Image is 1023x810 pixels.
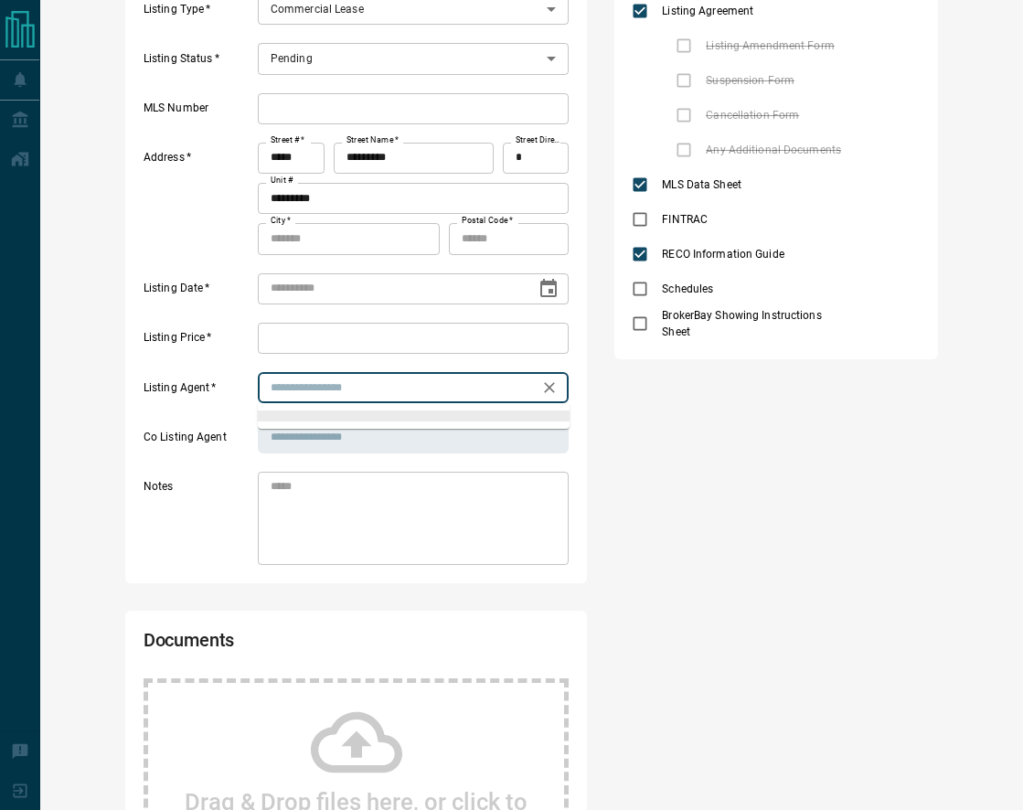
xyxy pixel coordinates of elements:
div: Pending [258,43,570,74]
span: Listing Agreement [657,3,758,19]
label: Street Direction [516,134,560,146]
span: Listing Amendment Form [701,37,838,54]
label: MLS Number [144,101,253,124]
button: Clear [537,375,562,400]
label: Listing Agent [144,380,253,404]
span: MLS Data Sheet [657,176,746,193]
label: Street Name [346,134,399,146]
label: Postal Code [462,215,513,227]
label: Listing Date [144,281,253,304]
span: RECO Information Guide [657,246,788,262]
span: FINTRAC [657,211,712,228]
label: Listing Status [144,51,253,75]
span: Suspension Form [701,72,799,89]
label: Street # [271,134,304,146]
span: BrokerBay Showing Instructions Sheet [657,307,843,340]
span: Cancellation Form [701,107,804,123]
button: Choose date [530,271,567,307]
label: Listing Price [144,330,253,354]
label: Co Listing Agent [144,430,253,453]
label: Unit # [271,175,293,187]
span: Schedules [657,281,718,297]
label: Notes [144,479,253,565]
span: Any Additional Documents [701,142,846,158]
label: City [271,215,291,227]
h2: Documents [144,629,399,660]
label: Listing Type [144,2,253,26]
label: Address [144,150,253,254]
